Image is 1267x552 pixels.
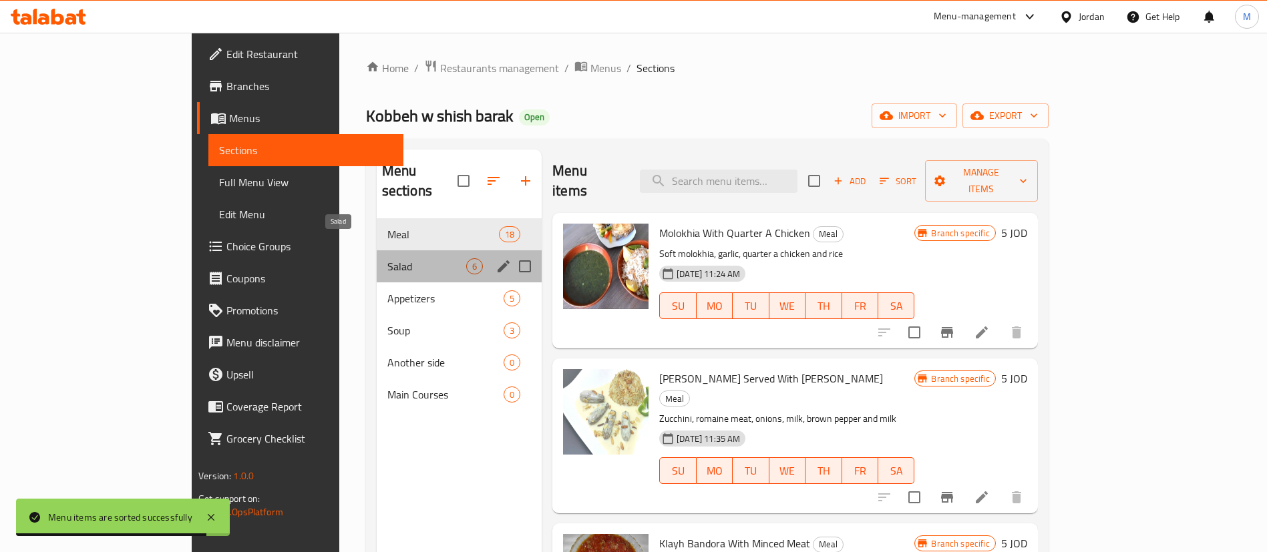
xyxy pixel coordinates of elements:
[197,390,403,423] a: Coverage Report
[926,227,994,240] span: Branch specific
[926,537,994,550] span: Branch specific
[926,372,994,385] span: Branch specific
[197,326,403,358] a: Menu disclaimer
[387,226,499,242] span: Meal
[366,59,1049,77] nav: breadcrumb
[504,356,520,369] span: 0
[738,296,763,316] span: TU
[900,318,928,346] span: Select to update
[197,230,403,262] a: Choice Groups
[366,101,514,131] span: Kobbeh w shish barak
[962,103,1049,128] button: export
[665,461,691,481] span: SU
[697,292,733,319] button: MO
[1001,224,1027,242] h6: 5 JOD
[499,226,520,242] div: items
[197,102,403,134] a: Menus
[48,510,192,525] div: Menu items are sorted successfully
[226,398,393,415] span: Coverage Report
[884,461,909,481] span: SA
[387,386,504,402] span: Main Courses
[377,314,542,346] div: Soup3
[504,388,520,401] span: 0
[449,167,478,195] span: Select all sections
[813,537,843,552] span: Meal
[504,290,520,306] div: items
[478,165,510,197] span: Sort sections
[775,296,800,316] span: WE
[659,246,914,262] p: Soft molokhia, garlic, quarter a chicken and rice
[974,489,990,505] a: Edit menu item
[805,292,842,319] button: TH
[842,457,878,484] button: FR
[377,213,542,416] nav: Menu sections
[208,134,403,166] a: Sections
[208,166,403,198] a: Full Menu View
[226,78,393,94] span: Branches
[564,60,569,76] li: /
[811,461,836,481] span: TH
[219,174,393,190] span: Full Menu View
[925,160,1038,202] button: Manage items
[733,292,769,319] button: TU
[733,457,769,484] button: TU
[504,292,520,305] span: 5
[697,457,733,484] button: MO
[878,292,914,319] button: SA
[387,322,504,338] span: Soup
[805,457,842,484] button: TH
[769,292,805,319] button: WE
[775,461,800,481] span: WE
[640,170,797,193] input: search
[377,218,542,250] div: Meal18
[197,262,403,294] a: Coupons
[936,164,1027,198] span: Manage items
[738,461,763,481] span: TU
[671,433,745,445] span: [DATE] 11:35 AM
[226,302,393,318] span: Promotions
[828,171,871,192] button: Add
[842,292,878,319] button: FR
[226,238,393,254] span: Choice Groups
[387,354,504,370] span: Another side
[229,110,393,126] span: Menus
[626,60,631,76] li: /
[198,503,283,521] a: Support.OpsPlatform
[226,366,393,382] span: Upsell
[934,9,1016,25] div: Menu-management
[931,481,963,513] button: Branch-specific-item
[504,322,520,338] div: items
[574,59,621,77] a: Menus
[504,386,520,402] div: items
[387,290,504,306] span: Appetizers
[377,346,542,378] div: Another side0
[414,60,419,76] li: /
[1001,369,1027,388] h6: 5 JOD
[387,258,466,274] span: Salad
[828,171,871,192] span: Add item
[876,171,920,192] button: Sort
[500,228,520,241] span: 18
[660,391,689,406] span: Meal
[974,324,990,340] a: Edit menu item
[813,226,843,242] span: Meal
[519,111,550,123] span: Open
[659,457,696,484] button: SU
[440,60,559,76] span: Restaurants management
[226,334,393,350] span: Menu disclaimer
[198,490,260,507] span: Get support on:
[884,296,909,316] span: SA
[832,174,868,189] span: Add
[811,296,836,316] span: TH
[931,316,963,348] button: Branch-specific-item
[659,368,883,388] span: [PERSON_NAME] Served With [PERSON_NAME]
[197,358,403,390] a: Upsell
[467,260,482,273] span: 6
[871,171,925,192] span: Sort items
[659,390,690,406] div: Meal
